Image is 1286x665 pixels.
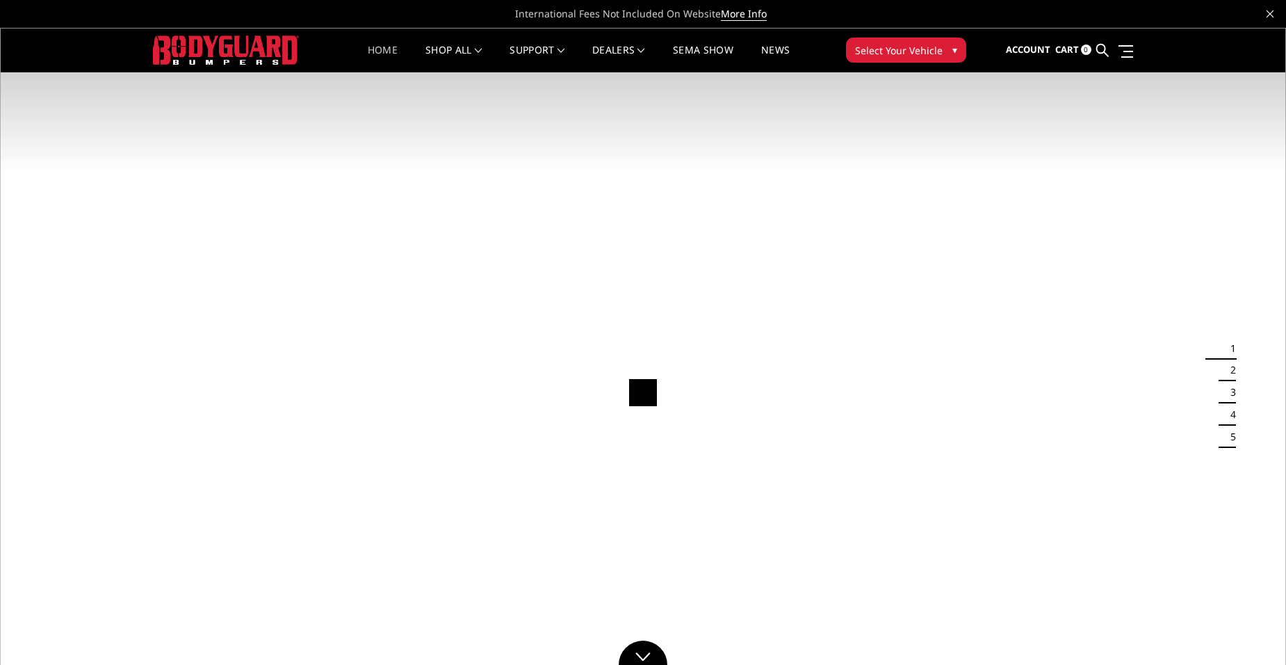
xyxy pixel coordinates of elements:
[1055,43,1079,56] span: Cart
[1006,31,1050,69] a: Account
[153,35,299,64] img: BODYGUARD BUMPERS
[1222,337,1236,360] button: 1 of 5
[425,45,482,72] a: shop all
[1081,45,1091,55] span: 0
[761,45,790,72] a: News
[1055,31,1091,69] a: Cart 0
[952,42,957,57] span: ▾
[1222,426,1236,448] button: 5 of 5
[1222,382,1236,404] button: 3 of 5
[673,45,733,72] a: SEMA Show
[1222,404,1236,426] button: 4 of 5
[1006,43,1050,56] span: Account
[721,7,767,21] a: More Info
[510,45,564,72] a: Support
[855,43,943,58] span: Select Your Vehicle
[846,38,966,63] button: Select Your Vehicle
[592,45,645,72] a: Dealers
[1222,360,1236,382] button: 2 of 5
[619,641,667,665] a: Click to Down
[368,45,398,72] a: Home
